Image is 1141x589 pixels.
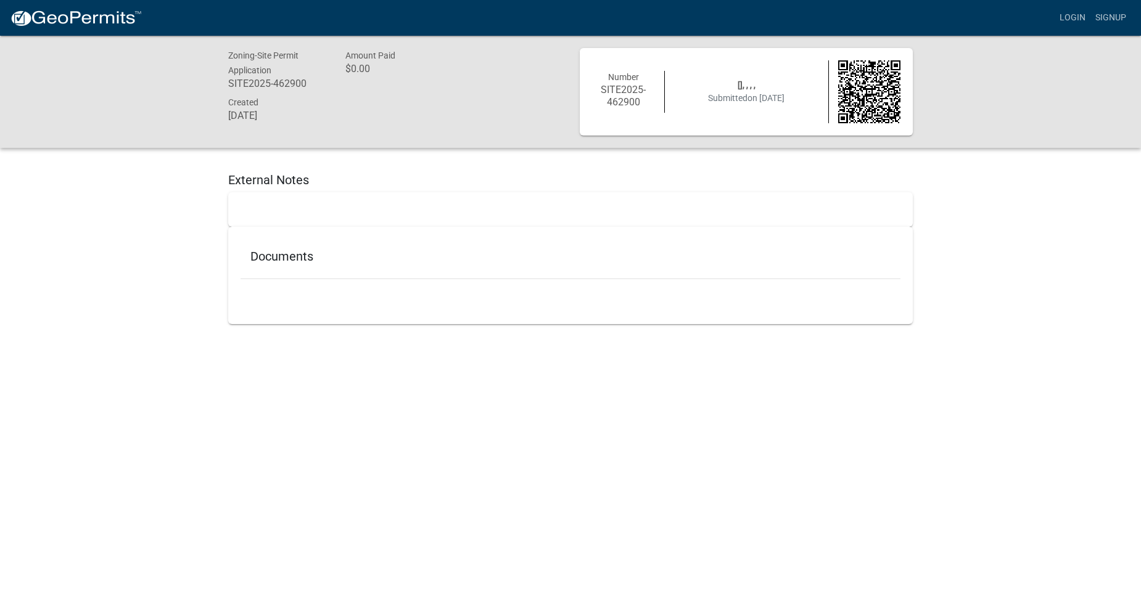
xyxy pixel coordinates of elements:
[228,110,327,121] h6: [DATE]
[250,249,891,264] h5: Documents
[1090,6,1131,30] a: Signup
[592,84,655,107] h6: SITE2025-462900
[345,51,395,60] span: Amount Paid
[228,51,299,75] span: Zoning-Site Permit Application
[345,63,444,75] h6: $0.00
[838,60,901,123] img: QR code
[1055,6,1090,30] a: Login
[608,72,639,82] span: Number
[708,93,785,103] span: Submitted on [DATE]
[228,173,913,187] h5: External Notes
[738,80,756,90] span: [], , , ,
[228,97,258,107] span: Created
[228,78,327,89] h6: SITE2025-462900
